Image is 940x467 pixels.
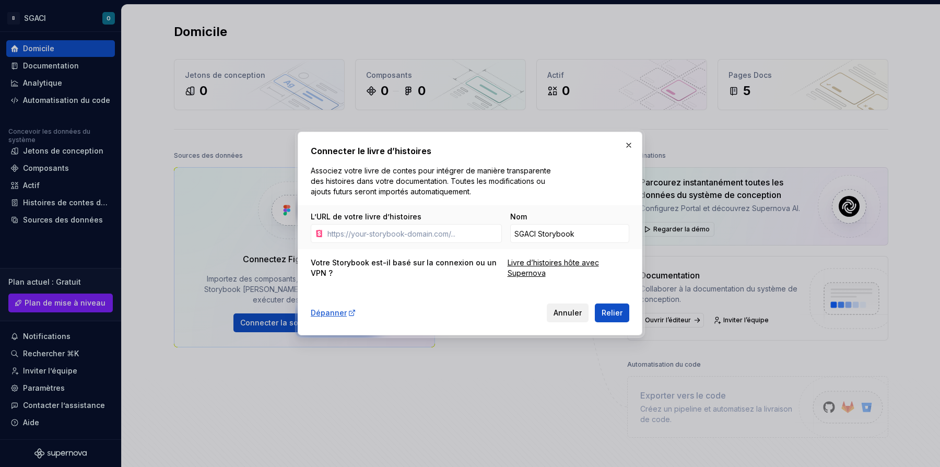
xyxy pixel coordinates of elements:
a: Livre d’histoires hôte avec Supernova [508,258,630,278]
span: Relier [602,308,622,318]
label: Nom [510,212,527,222]
span: Annuler [554,308,582,318]
input: https://your-storybook-domain.com/... [323,224,502,243]
input: Nom du livre de contes personnalisé [510,224,629,243]
label: L’URL de votre livre d’histoires [311,212,421,222]
h2: Connecter le livre d’histoires [311,145,629,157]
div: Votre Storybook est-il basé sur la connexion ou un VPN ? [311,258,506,278]
button: Relier [595,303,629,322]
p: Associez votre livre de contes pour intégrer de manière transparente des histoires dans votre doc... [311,166,566,197]
a: Dépanner [311,308,356,318]
button: Annuler [547,303,589,322]
font: Dépanner [311,308,347,318]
